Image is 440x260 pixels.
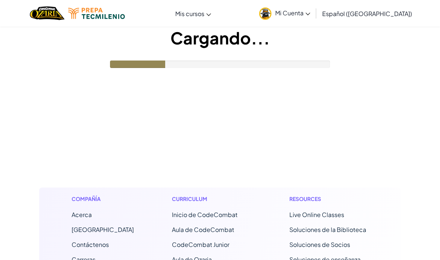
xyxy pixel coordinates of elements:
img: avatar [259,7,271,20]
span: Mis cursos [175,10,204,18]
span: Contáctenos [72,241,109,248]
a: Soluciones de Socios [289,241,350,248]
a: Live Online Classes [289,211,344,219]
a: Acerca [72,211,92,219]
span: Español ([GEOGRAPHIC_DATA]) [322,10,412,18]
a: Mis cursos [172,3,215,24]
a: Aula de CodeCombat [172,226,234,233]
span: Inicio de CodeCombat [172,211,238,219]
a: Soluciones de la Biblioteca [289,226,366,233]
a: Ozaria by CodeCombat logo [30,6,65,21]
h1: Resources [289,195,369,203]
img: Home [30,6,65,21]
a: CodeCombat Junior [172,241,229,248]
a: Español ([GEOGRAPHIC_DATA]) [318,3,416,24]
a: Mi Cuenta [255,1,314,25]
span: Mi Cuenta [275,9,310,17]
a: [GEOGRAPHIC_DATA] [72,226,134,233]
img: Tecmilenio logo [68,8,125,19]
h1: Compañía [72,195,134,203]
h1: Curriculum [172,195,251,203]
